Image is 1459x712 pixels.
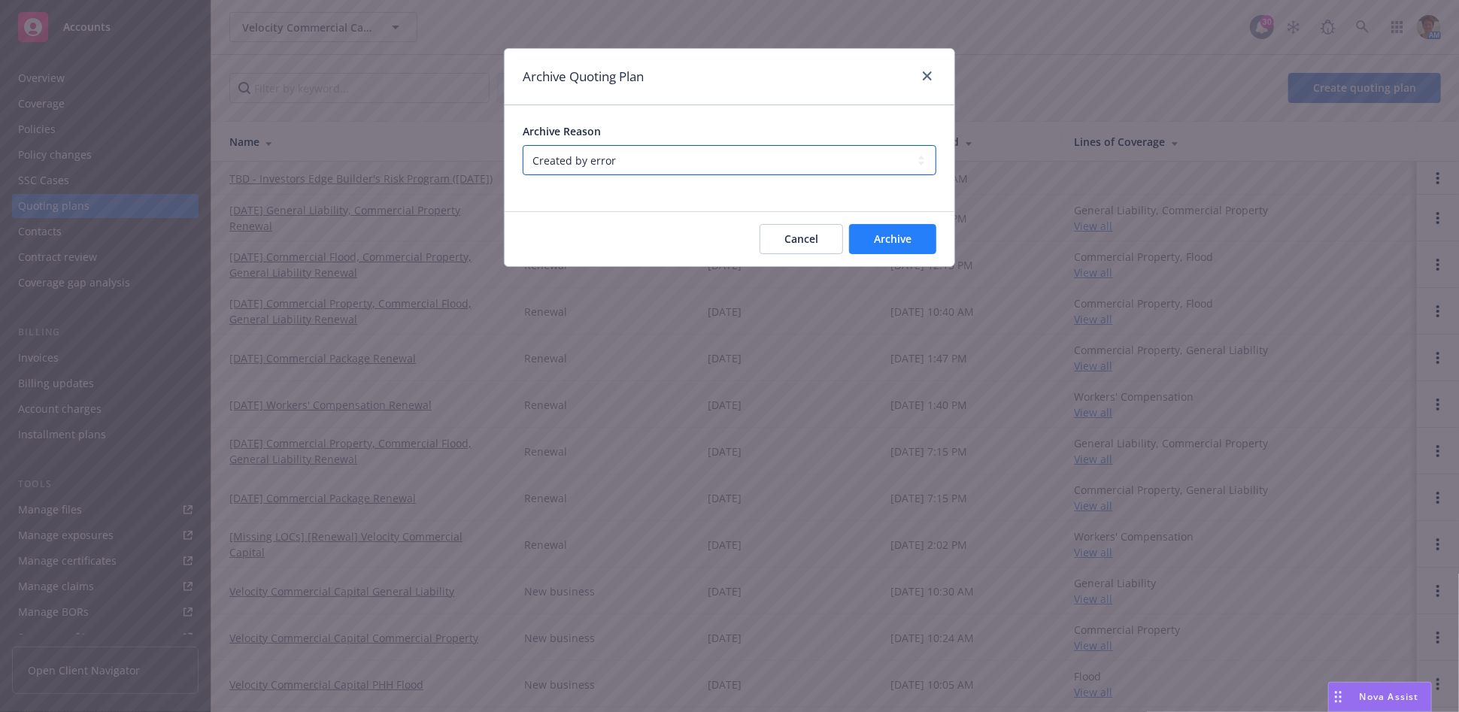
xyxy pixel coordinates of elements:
button: Nova Assist [1328,682,1432,712]
button: Cancel [760,224,843,254]
span: Archive Reason [523,124,601,138]
button: Archive [849,224,936,254]
h1: Archive Quoting Plan [523,67,644,86]
span: Archive [874,232,911,246]
span: Cancel [784,232,818,246]
span: Nova Assist [1360,690,1419,703]
a: close [918,67,936,85]
div: Drag to move [1329,683,1348,711]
